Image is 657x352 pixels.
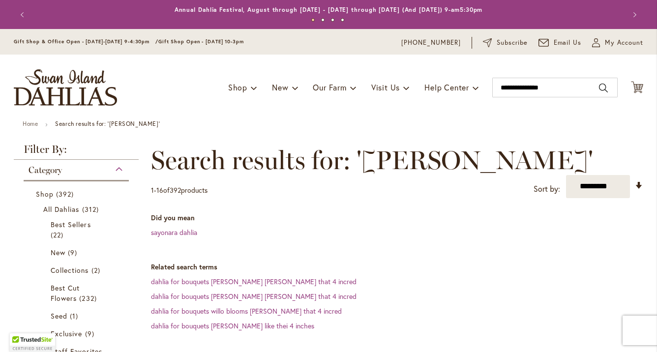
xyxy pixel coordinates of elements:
a: sayonara dahlia [151,228,197,237]
span: Subscribe [497,38,528,48]
a: All Dahlias [43,204,112,214]
a: Best Cut Flowers [51,283,104,303]
strong: Filter By: [14,144,139,160]
span: Collections [51,265,89,275]
a: dahlia for bouquets [PERSON_NAME] like thei 4 inches [151,321,314,330]
span: Help Center [424,82,469,92]
span: 1 [151,185,154,195]
span: New [51,248,65,257]
iframe: Launch Accessibility Center [7,317,35,345]
button: 1 of 4 [311,18,315,22]
button: Previous [14,5,33,25]
span: 392 [170,185,181,195]
span: Gift Shop Open - [DATE] 10-3pm [158,38,244,45]
button: My Account [592,38,643,48]
button: 4 of 4 [341,18,344,22]
span: 2 [91,265,103,275]
span: 9 [68,247,80,258]
strong: Search results for: '[PERSON_NAME]' [55,120,160,127]
span: My Account [605,38,643,48]
span: Visit Us [371,82,400,92]
span: Gift Shop & Office Open - [DATE]-[DATE] 9-4:30pm / [14,38,158,45]
a: Email Us [538,38,582,48]
span: Seed [51,311,67,321]
span: 9 [85,328,97,339]
a: Seed [51,311,104,321]
span: Shop [228,82,247,92]
a: Annual Dahlia Festival, August through [DATE] - [DATE] through [DATE] (And [DATE]) 9-am5:30pm [175,6,483,13]
span: Our Farm [313,82,346,92]
a: Home [23,120,38,127]
span: All Dahlias [43,205,80,214]
a: New [51,247,104,258]
span: 312 [82,204,101,214]
span: Exclusive [51,329,82,338]
dt: Related search terms [151,262,643,272]
label: Sort by: [534,180,560,198]
a: Best Sellers [51,219,104,240]
span: 22 [51,230,66,240]
a: dahlia for bouquets willo blooms [PERSON_NAME] that 4 incred [151,306,342,316]
button: 3 of 4 [331,18,334,22]
a: Collections [51,265,104,275]
a: [PHONE_NUMBER] [401,38,461,48]
button: 2 of 4 [321,18,325,22]
span: New [272,82,288,92]
a: dahlia for bouquets [PERSON_NAME] [PERSON_NAME] that 4 incred [151,277,357,286]
p: - of products [151,182,208,198]
span: Category [29,165,62,176]
span: Search results for: '[PERSON_NAME]' [151,146,593,175]
dt: Did you mean [151,213,643,223]
span: 1 [70,311,81,321]
span: 392 [56,189,76,199]
span: Shop [36,189,54,199]
span: Email Us [554,38,582,48]
span: Best Sellers [51,220,91,229]
button: Next [624,5,643,25]
a: Shop [36,189,119,199]
a: store logo [14,69,117,106]
a: Exclusive [51,328,104,339]
span: 16 [156,185,163,195]
span: 232 [79,293,99,303]
a: Subscribe [483,38,528,48]
span: Best Cut Flowers [51,283,80,303]
a: dahlia for bouquets [PERSON_NAME] [PERSON_NAME] that 4 incred [151,292,357,301]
